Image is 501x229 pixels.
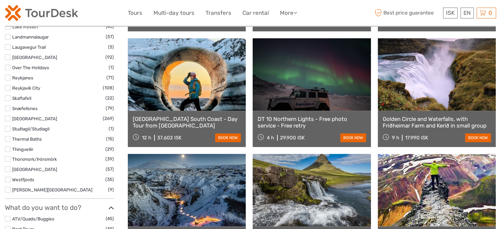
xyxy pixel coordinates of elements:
a: DT 10 Northern Lights - Free photo service - Free retry [258,116,366,129]
span: Best price guarantee [373,8,441,18]
span: (9) [108,186,114,193]
a: [GEOGRAPHIC_DATA] [12,55,57,60]
a: Transfers [206,8,231,18]
div: EN [460,8,474,18]
a: book now [340,133,366,142]
a: Golden Circle and Waterfalls, with Friðheimar Farm and Kerið in small group [383,116,491,129]
span: 9 h [392,135,399,141]
a: Laugavegur Trail [12,44,46,50]
a: ATV/Quads/Buggies [12,216,54,221]
img: 120-15d4194f-c635-41b9-a512-a3cb382bfb57_logo_small.png [5,5,78,21]
a: Westfjords [12,177,34,182]
span: (269) [103,115,114,122]
a: book now [215,133,241,142]
span: (29) [105,145,114,153]
a: Landmannalaugar [12,34,49,40]
a: More [280,8,297,18]
div: 29.900 ISK [280,135,305,141]
a: [GEOGRAPHIC_DATA] South Coast - Day Tour from [GEOGRAPHIC_DATA] [133,116,241,129]
a: Lake Mývatn [12,24,38,29]
a: Car rental [242,8,269,18]
span: (5) [108,43,114,51]
a: Snæfellsnes [12,106,38,111]
span: 0 [487,10,493,16]
span: (35) [105,176,114,183]
span: (15) [106,135,114,143]
a: [PERSON_NAME][GEOGRAPHIC_DATA] [12,187,92,192]
span: (22) [105,94,114,102]
span: (45) [106,215,114,222]
span: (92) [105,53,114,61]
a: Reykjavík City [12,85,40,91]
a: [GEOGRAPHIC_DATA] [12,167,57,172]
a: Over The Holidays [12,65,49,70]
span: (1) [109,64,114,71]
span: (57) [106,165,114,173]
h3: What do you want to do? [5,204,114,212]
a: Stuðlagil/Studlagil [12,126,49,131]
button: Open LiveChat chat widget [76,10,84,18]
a: Thingvellir [12,147,33,152]
a: Multi-day tours [153,8,194,18]
div: 17.990 ISK [405,135,428,141]
span: (1) [109,125,114,132]
a: book now [465,133,491,142]
a: Skaftafell [12,96,31,101]
span: 4 h [267,135,274,141]
span: (71) [106,74,114,81]
a: Tours [128,8,142,18]
span: ISK [446,10,455,16]
span: (108) [103,84,114,92]
span: 12 h [142,135,151,141]
p: We're away right now. Please check back later! [9,12,74,17]
a: Thorsmork/Þórsmörk [12,157,57,162]
span: (79) [106,104,114,112]
a: Thermal Baths [12,136,42,142]
span: (39) [105,155,114,163]
div: 37.602 ISK [157,135,181,141]
span: (57) [106,33,114,41]
a: Reykjanes [12,75,33,80]
a: [GEOGRAPHIC_DATA] [12,116,57,121]
span: (43) [106,23,114,30]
